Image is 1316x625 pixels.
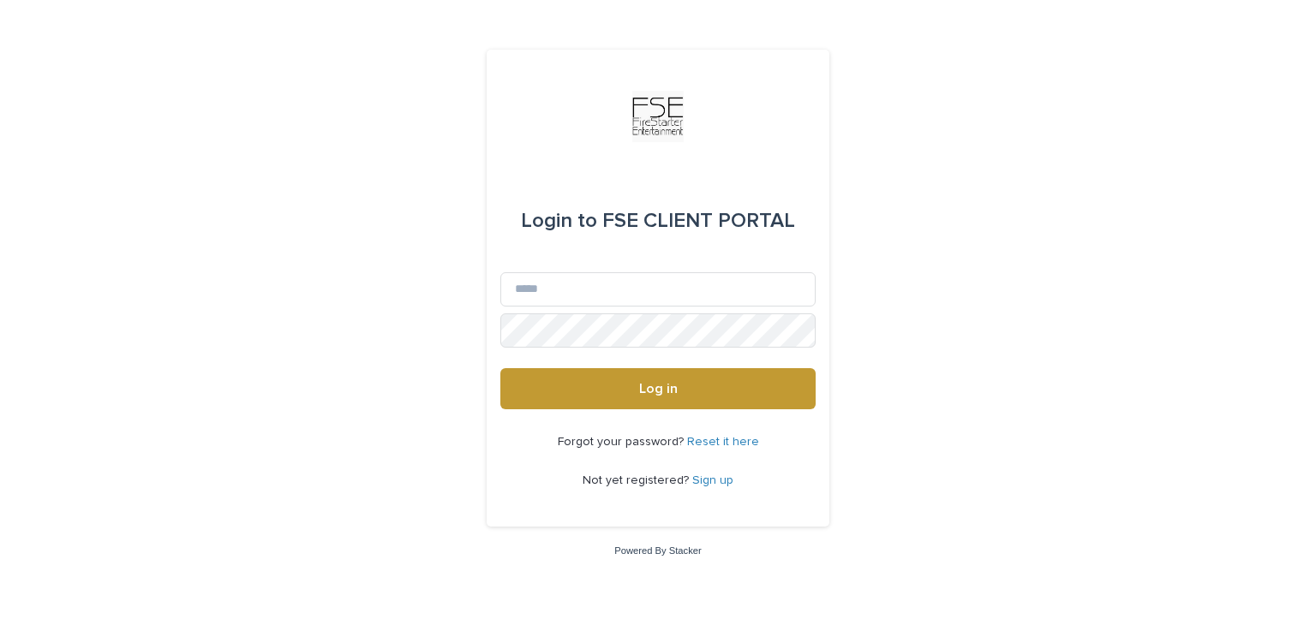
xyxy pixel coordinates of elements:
[521,211,597,231] span: Login to
[500,368,816,409] button: Log in
[558,436,687,448] span: Forgot your password?
[687,436,759,448] a: Reset it here
[583,474,692,486] span: Not yet registered?
[639,382,678,396] span: Log in
[521,197,795,245] div: FSE CLIENT PORTAL
[692,474,733,486] a: Sign up
[632,91,684,142] img: Km9EesSdRbS9ajqhBzyo
[614,545,701,556] a: Powered By Stacker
